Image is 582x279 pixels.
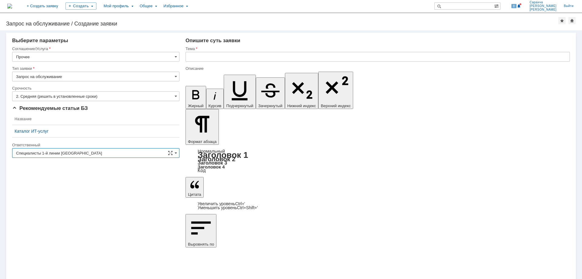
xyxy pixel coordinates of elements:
[198,150,248,160] a: Заголовок 1
[186,47,569,51] div: Тема
[7,4,12,9] img: logo
[258,104,283,108] span: Зачеркнутый
[318,72,353,109] button: Верхний индекс
[198,168,206,173] a: Код
[209,104,222,108] span: Курсив
[12,66,178,70] div: Тип заявки
[494,3,500,9] span: Расширенный поиск
[12,38,68,43] span: Выберите параметры
[198,164,225,169] a: Заголовок 4
[198,155,236,162] a: Заголовок 2
[12,143,178,147] div: Ответственный
[206,89,224,109] button: Курсив
[186,66,569,70] div: Описание
[235,201,245,206] span: Ctrl+'
[256,77,285,109] button: Зачеркнутый
[285,73,319,109] button: Нижний индекс
[186,86,206,109] button: Жирный
[530,4,557,8] span: [PERSON_NAME]
[186,109,219,145] button: Формат абзаца
[226,104,253,108] span: Подчеркнутый
[188,192,201,197] span: Цитата
[530,8,557,12] span: [PERSON_NAME]
[186,214,216,247] button: Выровнять по
[65,2,96,10] div: Создать
[12,86,178,90] div: Срочность
[188,139,216,144] span: Формат абзаца
[287,104,316,108] span: Нижний индекс
[188,242,214,247] span: Выровнять по
[15,129,177,134] a: Каталог ИТ-услуг
[6,21,558,27] div: Запрос на обслуживание / Создание заявки
[186,177,204,198] button: Цитата
[186,202,570,210] div: Цитата
[237,205,258,210] span: Ctrl+Shift+'
[186,149,570,173] div: Формат абзаца
[198,201,245,206] a: Increase
[198,160,227,165] a: Заголовок 3
[168,151,173,155] span: Сложная форма
[198,148,225,154] a: Нормальный
[12,113,179,125] th: Название
[224,75,256,109] button: Подчеркнутый
[186,38,240,43] span: Опишите суть заявки
[568,17,576,24] div: Сделать домашней страницей
[558,17,566,24] div: Добавить в избранное
[198,205,258,210] a: Decrease
[12,47,178,51] div: Соглашение/Услуга
[12,105,88,111] span: Рекомендуемые статьи БЗ
[511,4,517,8] span: 8
[188,104,204,108] span: Жирный
[530,1,557,4] span: Саранча
[321,104,351,108] span: Верхний индекс
[7,4,12,9] a: Перейти на домашнюю страницу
